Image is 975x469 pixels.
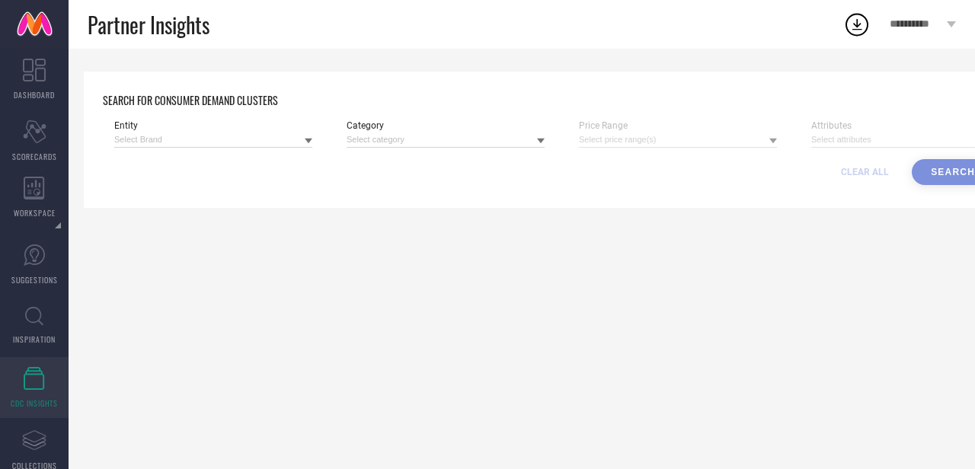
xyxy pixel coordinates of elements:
[114,132,312,148] input: Select Brand
[11,397,58,409] span: CDC INSIGHTS
[841,167,889,177] span: CLEAR ALL
[347,132,545,148] input: Select category
[14,89,55,100] span: DASHBOARD
[114,120,312,131] span: Entity
[12,151,57,162] span: SCORECARDS
[347,120,545,131] span: Category
[14,207,56,219] span: WORKSPACE
[88,9,209,40] span: Partner Insights
[103,92,278,108] span: SEARCH FOR CONSUMER DEMAND CLUSTERS
[13,333,56,345] span: INSPIRATION
[843,11,871,38] div: Open download list
[579,120,777,131] span: Price Range
[11,274,58,286] span: SUGGESTIONS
